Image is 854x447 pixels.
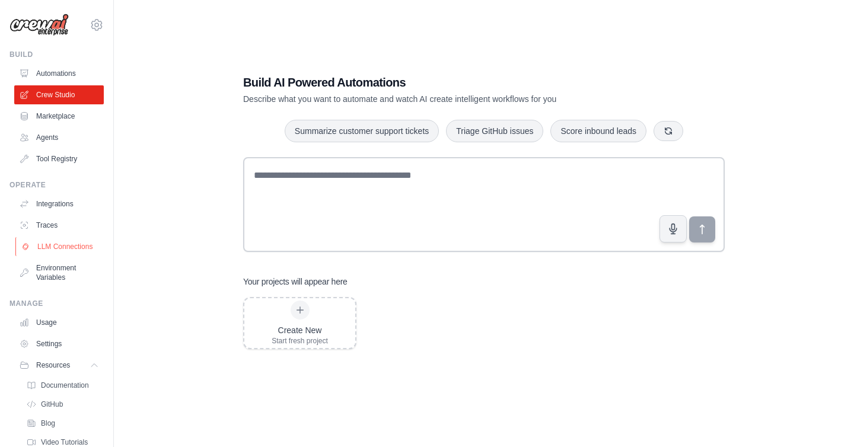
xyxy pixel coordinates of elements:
a: GitHub [21,396,104,413]
h3: Your projects will appear here [243,276,348,288]
a: Tool Registry [14,149,104,168]
a: Environment Variables [14,258,104,287]
div: Build [9,50,104,59]
div: Start fresh project [272,336,328,346]
button: Score inbound leads [550,120,646,142]
span: GitHub [41,400,63,409]
p: Describe what you want to automate and watch AI create intelligent workflows for you [243,93,642,105]
a: Agents [14,128,104,147]
h1: Build AI Powered Automations [243,74,642,91]
img: Logo [9,14,69,36]
a: Traces [14,216,104,235]
span: Resources [36,360,70,370]
div: Operate [9,180,104,190]
a: Automations [14,64,104,83]
span: Documentation [41,381,89,390]
a: Usage [14,313,104,332]
a: Marketplace [14,107,104,126]
iframe: Chat Widget [795,390,854,447]
button: Get new suggestions [654,121,683,141]
div: Create New [272,324,328,336]
a: Integrations [14,194,104,213]
a: LLM Connections [15,237,105,256]
button: Click to speak your automation idea [659,215,687,242]
a: Crew Studio [14,85,104,104]
span: Video Tutorials [41,438,88,447]
button: Resources [14,356,104,375]
div: Manage [9,299,104,308]
span: Blog [41,419,55,428]
a: Settings [14,334,104,353]
a: Documentation [21,377,104,394]
button: Summarize customer support tickets [285,120,439,142]
a: Blog [21,415,104,432]
button: Triage GitHub issues [446,120,543,142]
